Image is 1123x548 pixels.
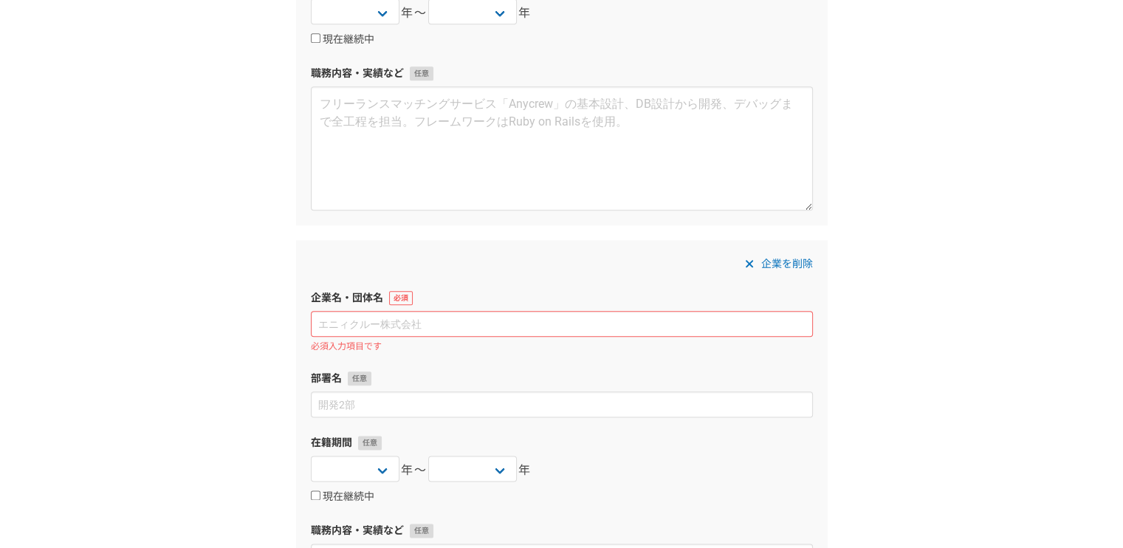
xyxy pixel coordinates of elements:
label: 企業名・団体名 [311,290,813,306]
span: 年 [518,462,532,479]
span: 年〜 [401,462,427,479]
input: 現在継続中 [311,33,320,43]
p: 必須入力項目です [311,340,813,353]
span: 年 [518,4,532,22]
input: エニィクルー株式会社 [311,311,813,337]
label: 在籍期間 [311,435,813,451]
label: 現在継続中 [311,33,374,47]
span: 年〜 [401,4,427,22]
label: 職務内容・実績など [311,66,813,81]
input: 開発2部 [311,391,813,417]
span: 企業を削除 [761,255,813,273]
label: 職務内容・実績など [311,523,813,538]
label: 現在継続中 [311,490,374,504]
label: 部署名 [311,371,813,386]
input: 現在継続中 [311,490,320,500]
